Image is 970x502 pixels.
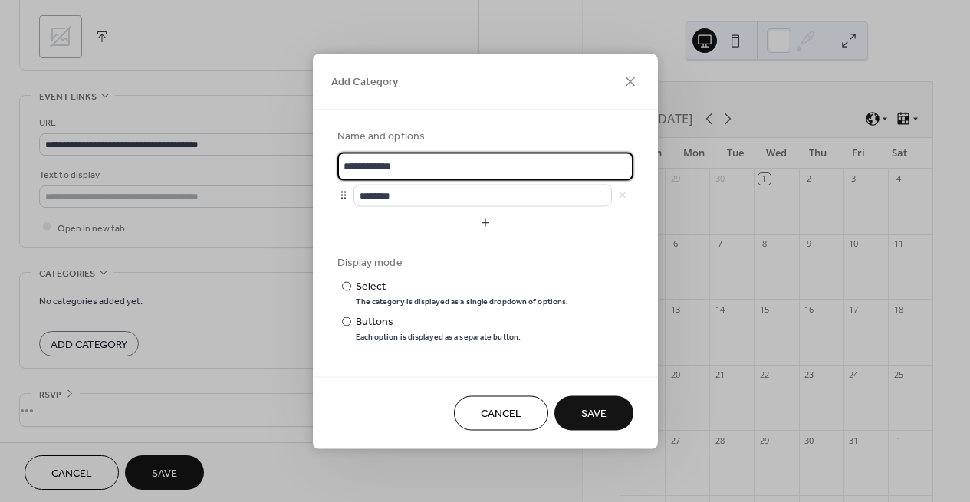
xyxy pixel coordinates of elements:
[337,128,630,144] div: Name and options
[481,406,521,422] span: Cancel
[331,74,398,90] span: Add Category
[454,395,548,430] button: Cancel
[356,313,518,330] div: Buttons
[337,254,630,271] div: Display mode
[581,406,607,422] span: Save
[554,395,633,430] button: Save
[356,278,566,294] div: Select
[356,331,521,342] div: Each option is displayed as a separate button.
[356,296,569,307] div: The category is displayed as a single dropdown of options.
